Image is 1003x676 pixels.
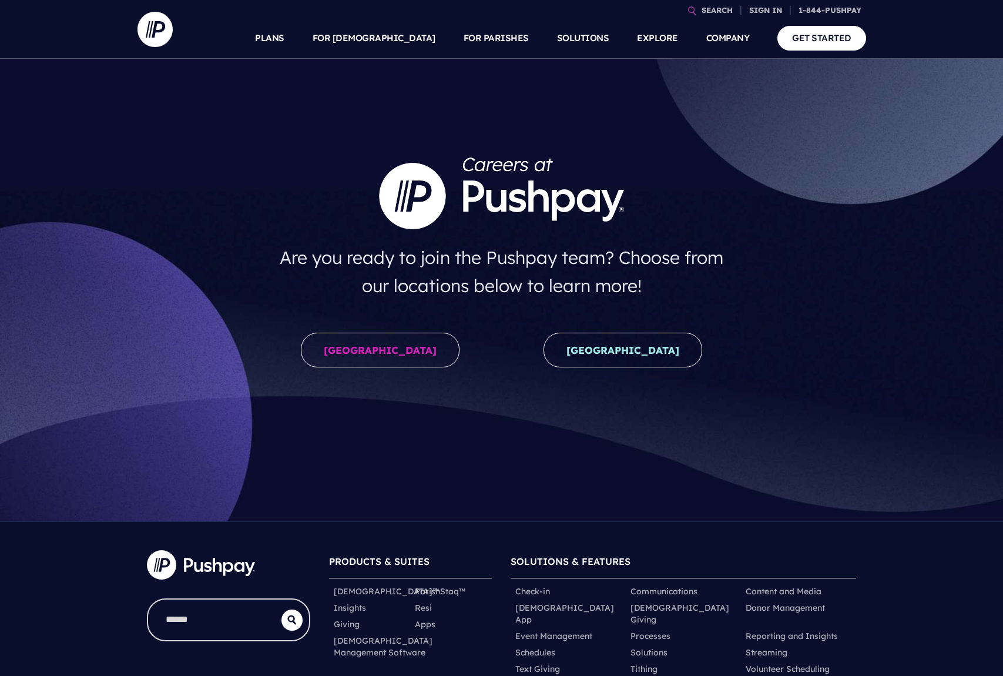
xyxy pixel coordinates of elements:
[415,618,435,630] a: Apps
[746,602,825,614] a: Donor Management
[515,647,555,658] a: Schedules
[515,663,560,675] a: Text Giving
[334,602,366,614] a: Insights
[637,18,678,59] a: EXPLORE
[301,333,459,367] a: [GEOGRAPHIC_DATA]
[334,585,439,597] a: [DEMOGRAPHIC_DATA]™
[630,585,697,597] a: Communications
[255,18,284,59] a: PLANS
[329,550,492,578] h6: PRODUCTS & SUITES
[630,602,736,625] a: [DEMOGRAPHIC_DATA] Giving
[706,18,750,59] a: COMPANY
[511,550,856,578] h6: SOLUTIONS & FEATURES
[515,602,621,625] a: [DEMOGRAPHIC_DATA] App
[313,18,435,59] a: FOR [DEMOGRAPHIC_DATA]
[746,663,830,675] a: Volunteer Scheduling
[777,26,866,50] a: GET STARTED
[630,647,667,658] a: Solutions
[544,333,702,367] a: [GEOGRAPHIC_DATA]
[415,602,432,614] a: Resi
[415,585,465,597] a: ParishStaq™
[746,630,838,642] a: Reporting and Insights
[464,18,529,59] a: FOR PARISHES
[334,618,360,630] a: Giving
[630,663,658,675] a: Tithing
[515,585,550,597] a: Check-in
[515,630,592,642] a: Event Management
[746,647,787,658] a: Streaming
[334,635,432,658] a: [DEMOGRAPHIC_DATA] Management Software
[630,630,670,642] a: Processes
[746,585,821,597] a: Content and Media
[557,18,609,59] a: SOLUTIONS
[268,239,735,304] h4: Are you ready to join the Pushpay team? Choose from our locations below to learn more!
